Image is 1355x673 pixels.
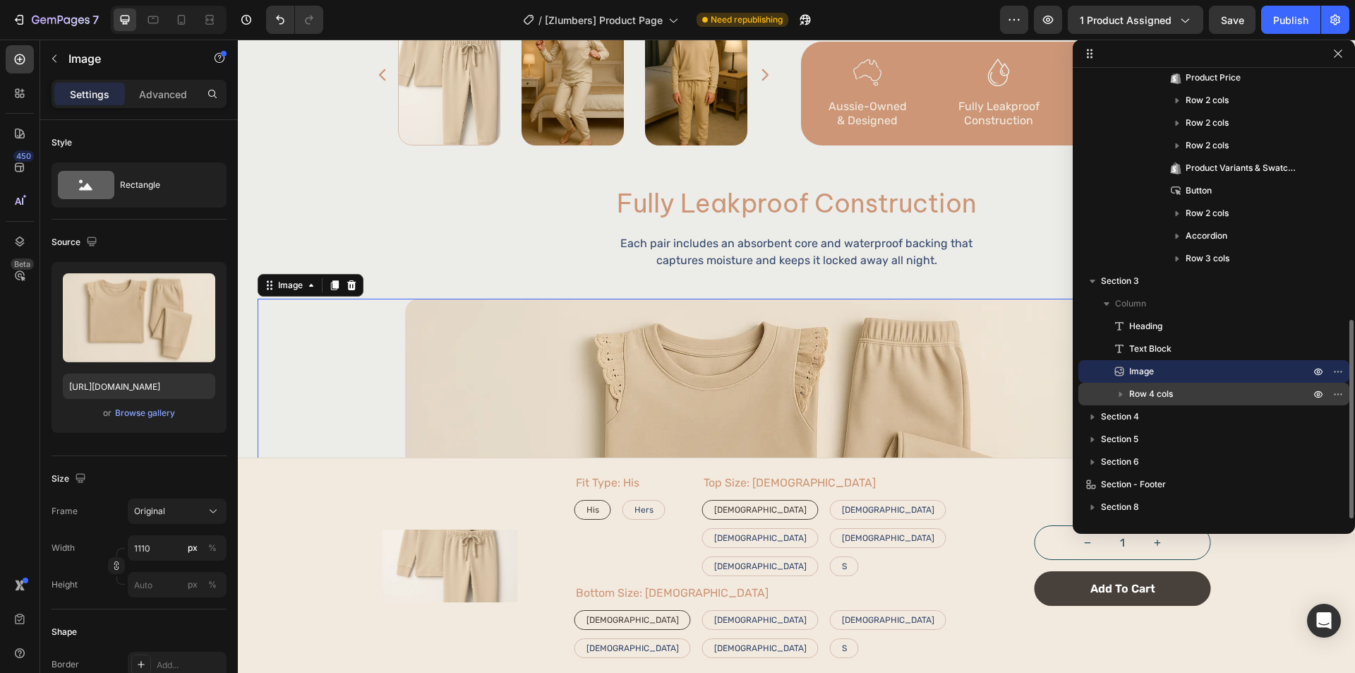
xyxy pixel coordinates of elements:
span: Row 3 cols [1186,251,1229,266]
p: Aussie-Owned & Designed [582,60,677,87]
span: Product Variants & Swatches [1186,161,1296,175]
p: Advanced [139,87,187,102]
span: [DEMOGRAPHIC_DATA] [604,576,697,585]
img: gempages_579984927471174228-6b120253-fe8e-4ae2-97e9-98e192e74156.svg [878,19,906,47]
span: Section - Footer [1101,477,1166,492]
div: 450 [13,150,34,162]
div: Style [52,136,72,149]
span: [DEMOGRAPHIC_DATA] [349,604,441,614]
button: px [204,540,221,556]
span: Heading [1129,319,1162,333]
div: Border [52,658,79,671]
span: Hers [397,465,416,475]
span: Product Price [1186,71,1241,85]
span: [DEMOGRAPHIC_DATA] [349,576,441,585]
span: Row 2 cols [1186,206,1229,220]
div: Publish [1273,13,1308,28]
p: Settings [70,87,109,102]
div: Add... [157,659,223,672]
div: Browse gallery [115,407,175,419]
legend: Fit Type: His [337,434,403,453]
button: % [184,540,201,556]
span: Section 8 [1101,500,1139,514]
button: Add to cart [797,532,973,566]
img: preview-image [63,273,215,362]
span: Need republishing [711,13,783,26]
span: Original [134,505,165,518]
span: Button [1186,184,1212,198]
img: gempages_579984927471174228-207fbd6a-1a7b-4422-926d-17d093a89f32.svg [615,19,644,47]
button: 7 [6,6,105,34]
span: / [538,13,542,28]
button: Carousel Back Arrow [138,29,151,42]
span: Section 6 [1101,455,1139,469]
img: gempages_579984927471174228-9363402b-6642-48cb-b5fc-7b3adb108901.webp [167,259,951,606]
div: Image [37,239,68,252]
input: https://example.com/image.jpg [63,374,215,399]
label: Height [52,578,78,591]
span: [DEMOGRAPHIC_DATA] [476,494,569,504]
span: Row 4 cols [1129,387,1173,401]
p: Image [68,50,188,67]
label: Frame [52,505,78,518]
span: Row 2 cols [1186,138,1229,153]
p: Fully Leakproof Construction [713,60,809,87]
span: Accordion [1186,229,1227,243]
span: [DEMOGRAPHIC_DATA] [476,465,569,475]
button: Carousel Next Arrow [521,29,534,42]
button: Original [128,499,227,524]
div: % [208,542,217,554]
span: Section 4 [1101,410,1139,424]
span: Text Block [1129,342,1172,356]
h2: Fully Leakproof Construction [135,148,982,180]
legend: Bottom Size: [DEMOGRAPHIC_DATA] [337,544,532,564]
div: Shape [52,626,77,638]
span: [DEMOGRAPHIC_DATA] [604,494,697,504]
div: px [188,542,198,554]
span: Save [1221,14,1244,26]
div: Source [52,233,100,252]
span: Row 2 cols [1186,116,1229,130]
button: 1 product assigned [1068,6,1203,34]
span: [Zlumbers] Product Page [545,13,663,28]
img: gempages_579984927471174228-fb3f8647-1751-4996-8465-a7dd5e4e9c5c.svg [747,19,775,47]
label: Width [52,542,75,554]
div: px [188,578,198,591]
p: 7 [92,11,99,28]
button: % [184,576,201,593]
input: px% [128,535,227,561]
span: [DEMOGRAPHIC_DATA] [476,522,569,532]
input: quantity [874,487,896,520]
span: 1 product assigned [1080,13,1172,28]
span: [DEMOGRAPHIC_DATA] [604,465,697,475]
iframe: Design area [238,40,1355,673]
div: Add to cart [853,541,917,558]
span: [DEMOGRAPHIC_DATA] [476,604,569,614]
span: Image [1129,364,1154,379]
div: Open Intercom Messenger [1307,604,1341,638]
span: S [604,522,609,532]
div: Undo/Redo [266,6,323,34]
span: Section 3 [1101,274,1139,288]
p: Each pair includes an absorbent core and waterproof backing that captures moisture and keeps it l... [359,196,759,230]
span: His [349,465,361,475]
span: [DEMOGRAPHIC_DATA] [476,576,569,585]
legend: Top Size: [DEMOGRAPHIC_DATA] [464,434,639,453]
span: Row 2 cols [1186,93,1229,107]
button: increment [896,487,972,520]
span: or [103,405,112,422]
input: px% [128,572,227,597]
button: Publish [1261,6,1320,34]
div: % [208,578,217,591]
button: Save [1209,6,1255,34]
button: decrement [797,487,874,520]
span: S [604,604,609,614]
span: Section 5 [1101,432,1138,446]
div: Beta [11,258,34,270]
div: Rectangle [120,169,206,201]
div: Size [52,470,89,489]
button: Browse gallery [114,406,176,420]
p: Multi-Layered Protection [844,60,940,87]
span: Column [1115,297,1146,311]
button: px [204,576,221,593]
